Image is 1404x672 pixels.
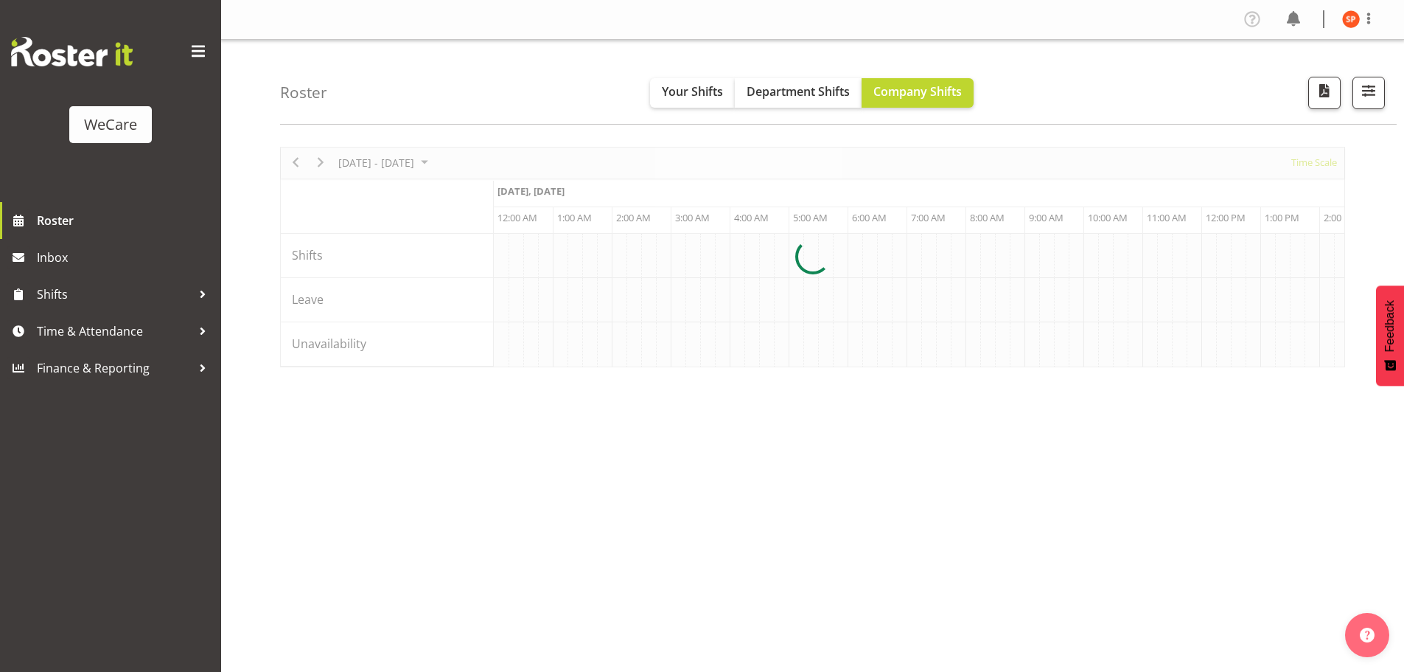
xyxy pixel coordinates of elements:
[37,320,192,342] span: Time & Attendance
[1342,10,1360,28] img: samantha-poultney11298.jpg
[1376,285,1404,386] button: Feedback - Show survey
[873,83,962,100] span: Company Shifts
[1360,628,1375,642] img: help-xxl-2.png
[1383,300,1397,352] span: Feedback
[735,78,862,108] button: Department Shifts
[747,83,850,100] span: Department Shifts
[1308,77,1341,109] button: Download a PDF of the roster according to the set date range.
[650,78,735,108] button: Your Shifts
[1352,77,1385,109] button: Filter Shifts
[84,114,137,136] div: WeCare
[662,83,723,100] span: Your Shifts
[862,78,974,108] button: Company Shifts
[37,246,214,269] span: Inbox
[280,84,327,101] h4: Roster
[37,209,214,232] span: Roster
[11,37,133,66] img: Rosterit website logo
[37,283,192,305] span: Shifts
[37,357,192,379] span: Finance & Reporting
